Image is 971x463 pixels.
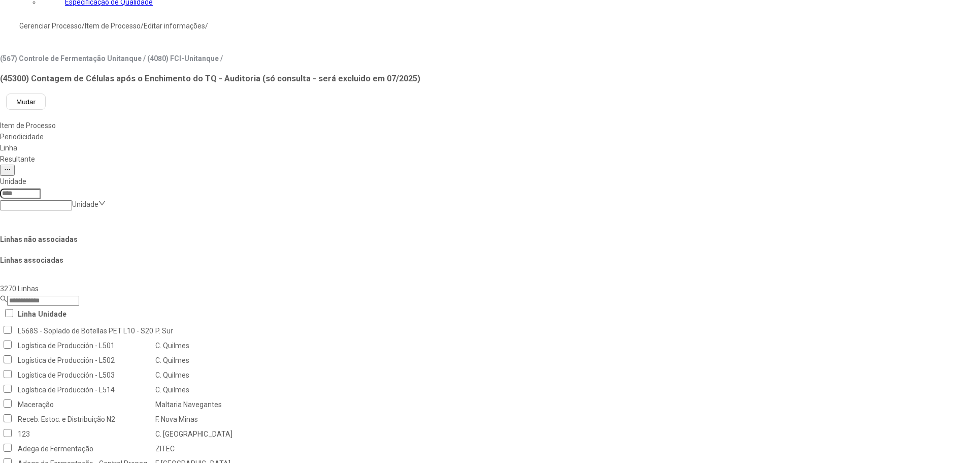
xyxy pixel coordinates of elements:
td: C. Quilmes [155,368,268,382]
td: Maltaria Navegantes [155,397,268,411]
td: F. Nova Minas [155,412,268,426]
nz-breadcrumb-separator: / [82,22,85,30]
td: C. [GEOGRAPHIC_DATA] [155,427,268,441]
td: 123 [17,427,154,441]
nz-breadcrumb-separator: / [205,22,208,30]
th: Linha [17,307,37,321]
td: Logística de Producción - L503 [17,368,154,382]
td: Maceração [17,397,154,411]
nz-select-placeholder: Unidade [72,200,98,208]
td: Logística de Producción - L501 [17,338,154,352]
td: P. Sur [155,324,268,337]
td: Logística de Producción - L514 [17,383,154,396]
td: C. Quilmes [155,338,268,352]
span: Mudar [16,98,36,106]
a: Item de Processo [85,22,141,30]
td: ZITEC [155,442,268,455]
td: C. Quilmes [155,353,268,367]
td: Receb. Estoc. e Distribuição N2 [17,412,154,426]
td: Logística de Producción - L502 [17,353,154,367]
td: L568S - Soplado de Botellas PET L10 - S20 [17,324,154,337]
td: C. Quilmes [155,383,268,396]
td: Adega de Fermentação [17,442,154,455]
a: Gerenciar Processo [19,22,82,30]
button: Mudar [6,94,46,110]
a: Editar informações [144,22,205,30]
nz-breadcrumb-separator: / [141,22,144,30]
th: Unidade [38,307,67,321]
